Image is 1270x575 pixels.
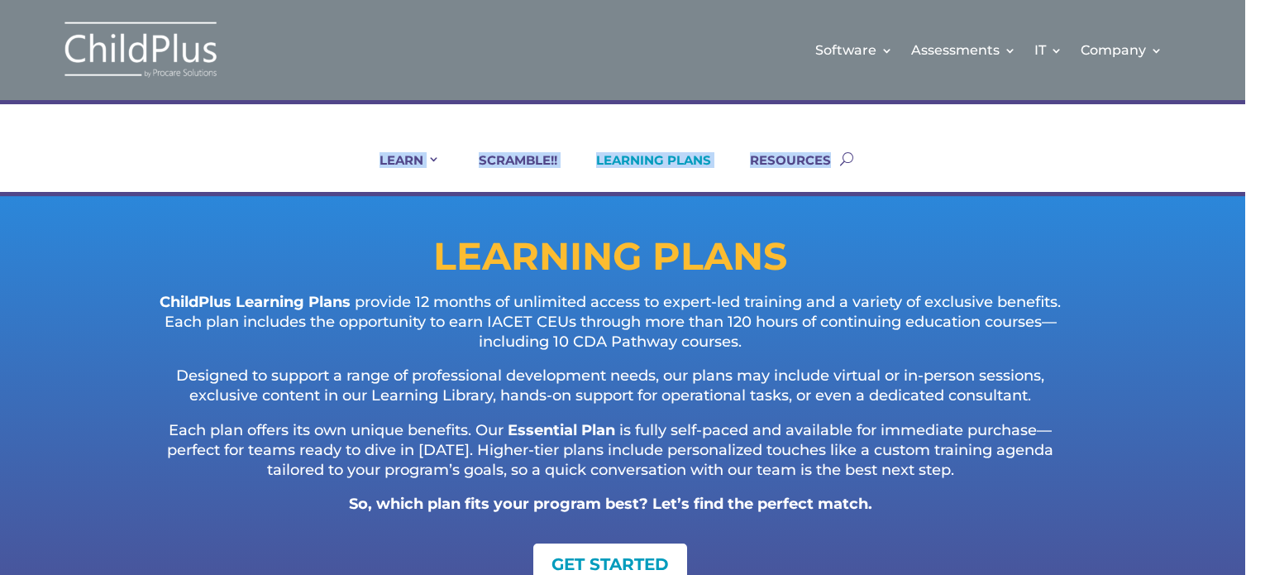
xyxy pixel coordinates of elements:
[1081,17,1163,84] a: Company
[359,152,440,192] a: LEARN
[1034,17,1062,84] a: IT
[508,421,615,439] strong: Essential Plan
[575,152,711,192] a: LEARNING PLANS
[147,367,1073,421] p: Designed to support a range of professional development needs, our plans may include virtual or i...
[911,17,1016,84] a: Assessments
[349,495,872,513] strong: So, which plan fits your program best? Let’s find the perfect match.
[815,17,893,84] a: Software
[729,152,831,192] a: RESOURCES
[81,237,1139,284] h1: LEARNING PLANS
[458,152,557,192] a: SCRAMBLE!!
[160,293,351,311] strong: ChildPlus Learning Plans
[147,293,1073,367] p: provide 12 months of unlimited access to expert-led training and a variety of exclusive benefits....
[147,421,1073,495] p: Each plan offers its own unique benefits. Our is fully self-paced and available for immediate pur...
